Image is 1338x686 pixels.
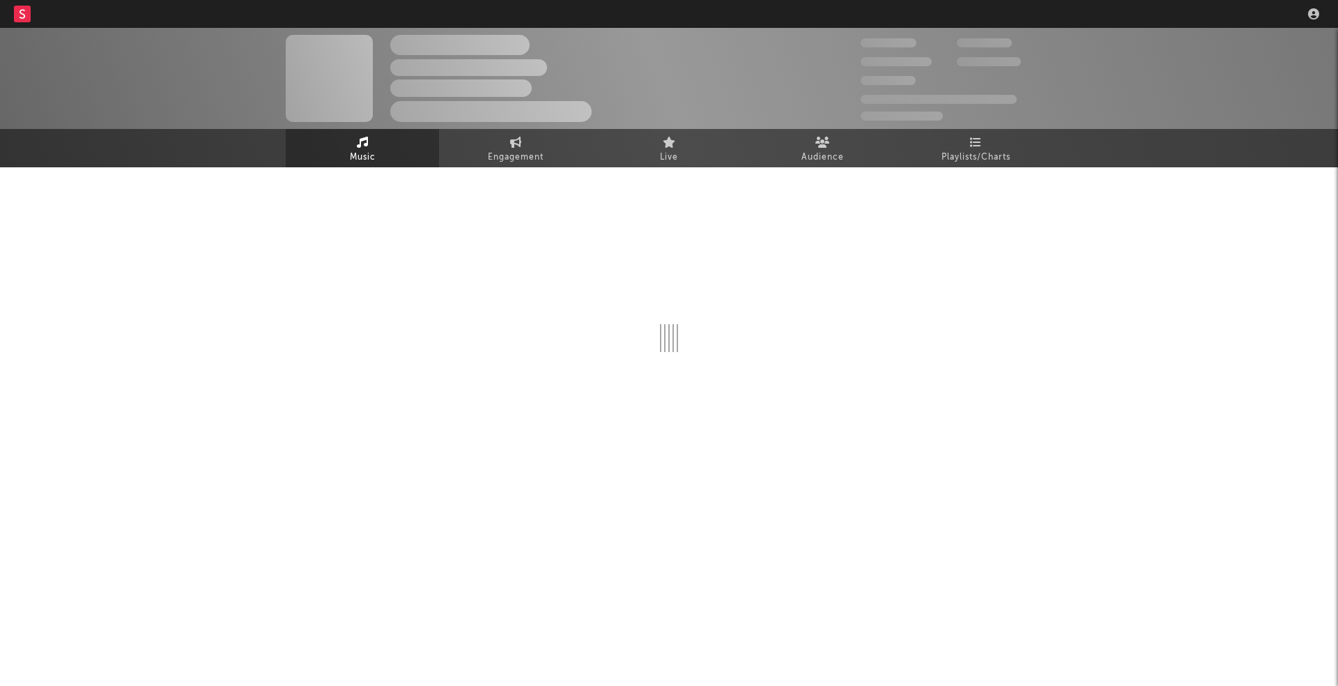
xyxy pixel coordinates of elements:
[801,149,844,166] span: Audience
[957,38,1012,47] span: 100.000
[350,149,376,166] span: Music
[941,149,1010,166] span: Playlists/Charts
[488,149,544,166] span: Engagement
[592,129,746,167] a: Live
[899,129,1052,167] a: Playlists/Charts
[861,57,932,66] span: 50.000.000
[286,129,439,167] a: Music
[861,38,916,47] span: 300.000
[746,129,899,167] a: Audience
[957,57,1021,66] span: 1.000.000
[861,95,1017,104] span: 50.000.000 Monthly Listeners
[660,149,678,166] span: Live
[861,112,943,121] span: Jump Score: 85.0
[861,76,916,85] span: 100.000
[439,129,592,167] a: Engagement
